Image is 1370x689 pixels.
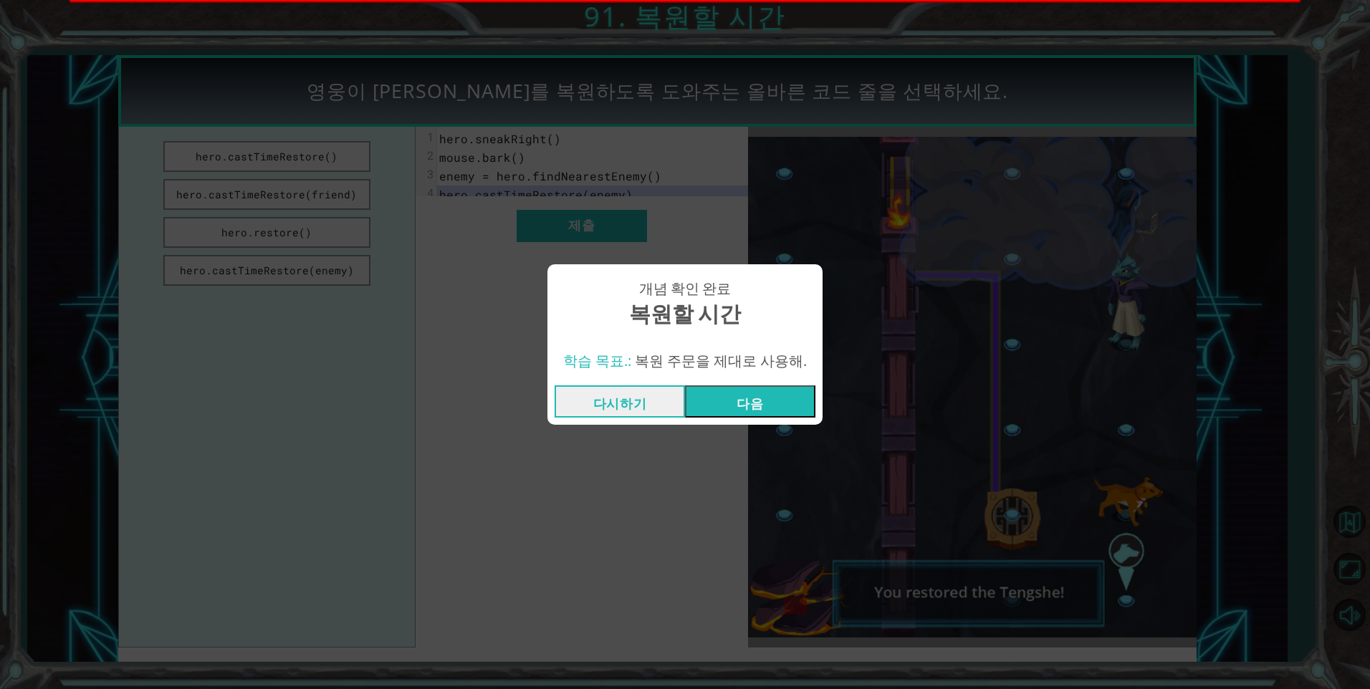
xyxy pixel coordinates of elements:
[685,385,815,418] button: 다음
[635,351,807,370] span: 복원 주문을 제대로 사용해.
[555,385,685,418] button: 다시하기
[639,279,731,299] span: 개념 확인 완료
[629,299,741,329] span: 복원할 시간
[563,351,631,370] span: 학습 목표.:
